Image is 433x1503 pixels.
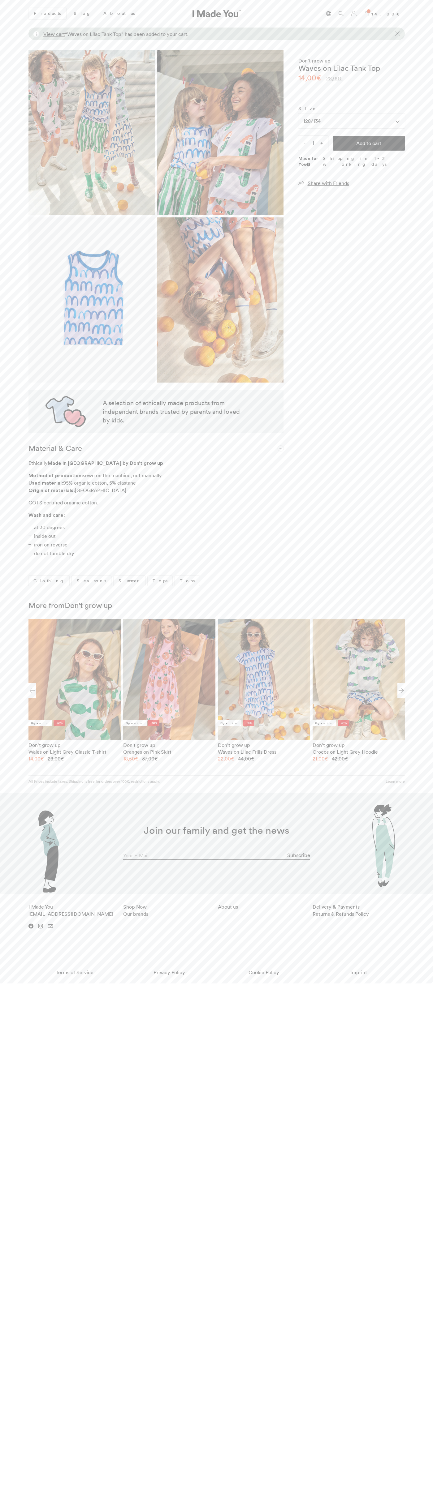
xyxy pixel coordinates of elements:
p: A selection of ethically made products from independent brands trusted by parents and loved by kids. [103,399,245,425]
a: Share with Friends [298,180,349,186]
li: -50% [54,720,65,726]
a: Blog [69,8,96,19]
p: All Prices include taxes. Shipping is free for orders over 100€, restrictions apply. [28,779,160,784]
a: Our brands [123,911,148,917]
strong: Origin of materials: [28,487,75,493]
bdi: 18,50 [123,756,138,762]
a: Terms of Service [28,966,121,979]
span: + [316,136,328,151]
li: Organic [313,720,336,726]
p: Shipping in 1-2 working days [323,156,405,168]
a: About us [218,904,238,910]
bdi: 44,00 [238,756,254,762]
strong: Used material: [28,480,63,486]
section: 2 / 12 [123,619,215,762]
a: Clothing [28,576,69,586]
a: Products [28,8,66,19]
span: - [298,136,311,151]
p: sewn on the machine, cut manually 95% organic cotton, 5% elastane [GEOGRAPHIC_DATA] [28,472,214,494]
a: Shop Now [123,904,147,910]
a: Don't grow up Oranges on Pink Skirt 37,00€ 18,50€ [123,742,215,762]
li: inside out [28,532,214,540]
p: Ethically [28,459,214,467]
section: 1 / 12 [28,619,121,762]
div: Don't grow up [123,742,215,748]
li: Organic [28,720,52,726]
a: Don't grow up Crocos on Light Grey Hoodie 42,00€ 21,00€ [313,742,405,762]
span: € [154,756,158,762]
span: GOTS certified organic cotton. [28,499,98,506]
a: Imprint [313,966,405,979]
div: Don't grow up [313,742,405,748]
a: About us [98,8,140,19]
div: Don't grow up [28,742,121,748]
bdi: 28,00 [48,756,64,762]
h2: Crocos on Light Grey Hoodie [313,748,405,755]
div: 128/134 [298,113,405,128]
span: 1 [367,9,370,13]
strong: Made for You [298,156,318,167]
span: € [325,756,328,762]
span: € [135,756,138,762]
strong: Method of production: [28,472,83,478]
a: Seasons [72,576,111,586]
h2: More from [28,601,405,610]
li: -50% [243,720,254,726]
h2: Waves on Lilac Frills Dress [218,748,310,755]
span: € [61,756,64,762]
img: Info sign [307,163,309,166]
bdi: 37,00 [142,756,158,762]
bdi: 14,00 [298,73,321,83]
div: Next slide [397,683,405,698]
h2: Oranges on Pink Skirt [123,748,215,755]
li: do not tumble dry [28,550,214,557]
a: Privacy Policy [123,966,215,979]
span: Share with Friends [308,180,349,186]
span: € [396,11,405,17]
section: 3 / 12 [218,619,310,762]
a: Organic -50% [313,619,405,740]
span: € [41,756,44,762]
span: € [345,756,348,762]
section: 4 / 12 [313,619,405,762]
p: I Made You [28,903,121,918]
a: Material & Care [28,439,284,454]
h1: Waves on Lilac Tank Top [298,64,380,72]
strong: Made in [GEOGRAPHIC_DATA] by Don’t grow up [48,460,163,466]
label: Size [298,106,405,112]
a: Summer [114,576,145,586]
li: Organic [218,720,241,726]
div: “Waves on Lilac Tank Top” has been added to your cart. [43,31,188,37]
h2: Join our family and get the news [51,824,382,836]
a: Returns & Refunds Policy [313,911,369,917]
a: [EMAIL_ADDRESS][DOMAIN_NAME] [28,911,113,917]
a: Delivery & Payments [313,904,360,910]
a: Tops [148,576,172,586]
span: € [339,75,343,81]
a: Cookie Policy [218,966,310,979]
h2: Wales on Light Grey Classic T-shirt [28,748,121,755]
li: at 30 degrees [28,524,214,531]
bdi: 14,00 [28,756,44,762]
li: iron on reverse [28,541,214,548]
span: € [231,756,234,762]
div: Previous slide [28,683,36,698]
span: € [316,73,321,83]
a: Learn more [386,779,405,784]
a: Organic -50% [28,619,121,740]
a: View cart [43,31,65,37]
bdi: 42,00 [332,756,348,762]
bdi: 21,00 [313,756,328,762]
a: Don't grow up Waves on Lilac Frills Dress 44,00€ 22,00€ [218,742,310,762]
li: -50% [338,720,349,726]
a: Don't grow up Wales on Light Grey Classic T-shirt 28,00€ 14,00€ [28,742,121,762]
a: Don't grow up [65,601,112,610]
bdi: 14,00 [371,11,405,17]
div: Don't grow up [218,742,310,748]
bdi: 22,00 [218,756,234,762]
input: Qty [298,136,328,151]
span: € [251,756,254,762]
strong: Wash and care: [28,512,65,518]
button: Add to cart [333,136,405,151]
a: Organic -50% [123,619,215,740]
